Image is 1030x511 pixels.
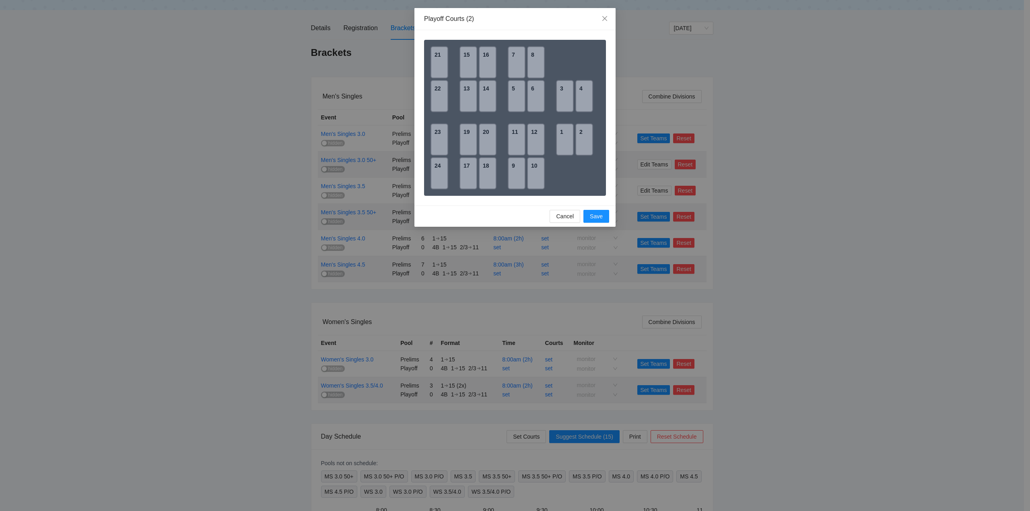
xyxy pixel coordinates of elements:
[459,157,477,189] div: 17
[556,123,574,156] div: 1
[527,123,545,156] div: 12
[424,14,606,23] div: Playoff Courts (2)
[431,46,448,78] div: 21
[431,157,448,189] div: 24
[556,80,574,112] div: 3
[508,157,525,189] div: 9
[459,123,477,156] div: 19
[583,210,609,223] button: Save
[527,46,545,78] div: 8
[431,80,448,112] div: 22
[431,123,448,156] div: 23
[508,80,525,112] div: 5
[459,80,477,112] div: 13
[527,157,545,189] div: 10
[508,46,525,78] div: 7
[590,212,603,221] span: Save
[550,210,580,223] button: Cancel
[479,123,496,156] div: 20
[508,123,525,156] div: 11
[459,46,477,78] div: 15
[594,8,616,30] button: Close
[602,15,608,22] span: close
[527,80,545,112] div: 6
[575,80,593,112] div: 4
[479,80,496,112] div: 14
[575,123,593,156] div: 2
[479,46,496,78] div: 16
[479,157,496,189] div: 18
[556,212,574,221] span: Cancel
